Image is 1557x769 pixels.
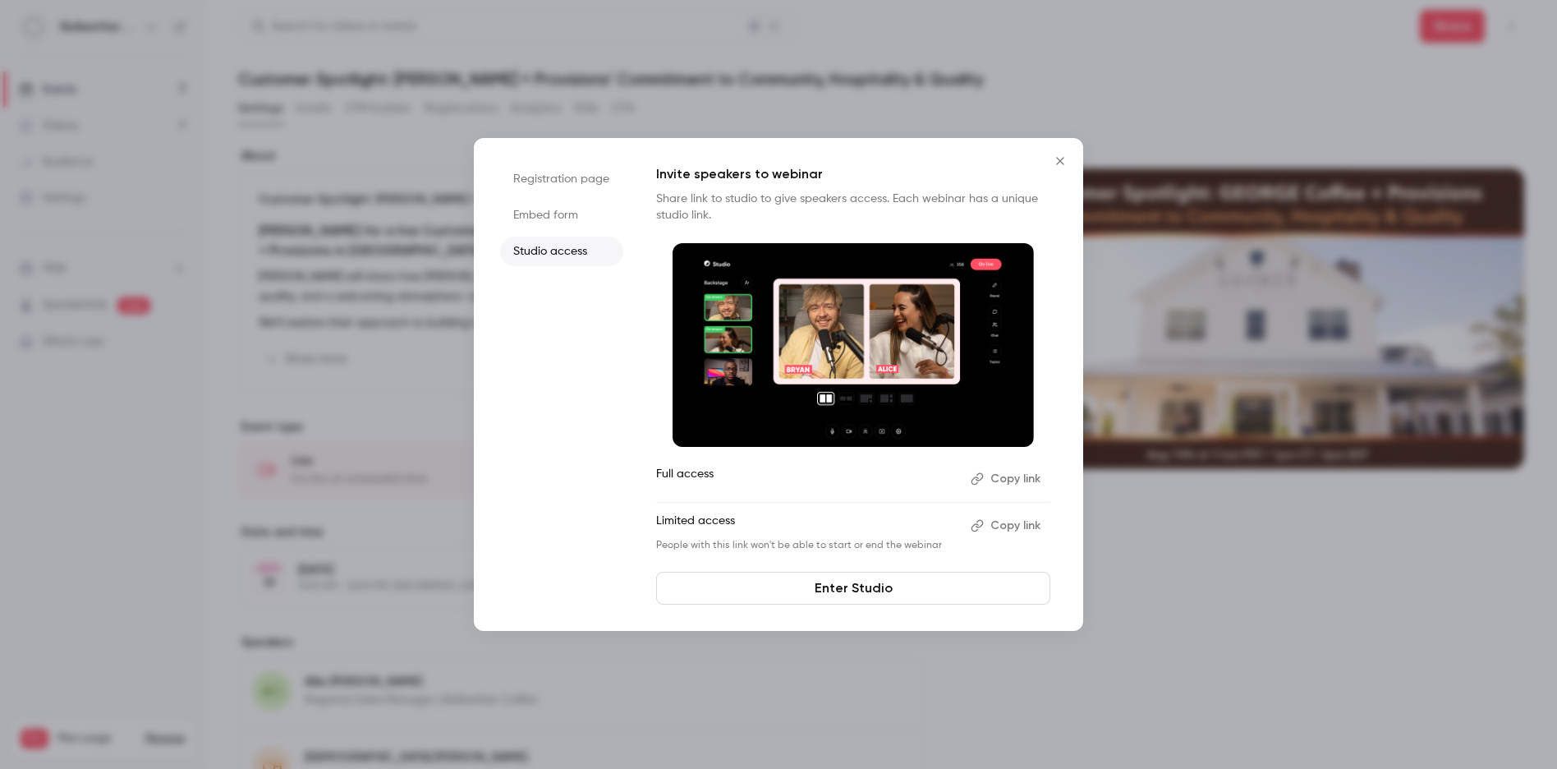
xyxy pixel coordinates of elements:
a: Enter Studio [656,572,1050,605]
li: Registration page [500,164,623,194]
p: People with this link won't be able to start or end the webinar [656,539,958,552]
p: Invite speakers to webinar [656,164,1050,184]
button: Copy link [964,513,1050,539]
button: Close [1044,145,1077,177]
button: Copy link [964,466,1050,492]
p: Full access [656,466,958,492]
p: Limited access [656,513,958,539]
p: Share link to studio to give speakers access. Each webinar has a unique studio link. [656,191,1050,223]
li: Embed form [500,200,623,230]
img: Invite speakers to webinar [673,243,1034,447]
li: Studio access [500,237,623,266]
